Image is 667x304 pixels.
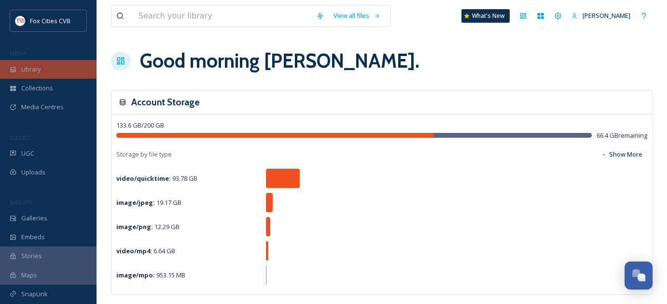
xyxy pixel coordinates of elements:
span: SnapLink [21,290,48,299]
h1: Good morning [PERSON_NAME] . [140,46,419,75]
strong: video/mp4 : [116,246,152,255]
strong: image/png : [116,222,153,231]
span: Uploads [21,168,45,177]
span: Galleries [21,214,47,223]
span: COLLECT [10,134,30,141]
span: 133.6 GB / 200 GB [116,121,164,130]
span: 12.29 GB [116,222,180,231]
span: Embeds [21,232,45,242]
span: 953.15 MB [116,271,185,279]
span: Storage by file type [116,150,172,159]
span: Collections [21,84,53,93]
button: Open Chat [625,261,653,290]
span: 6.64 GB [116,246,175,255]
a: What's New [461,9,510,23]
span: Media Centres [21,102,64,112]
span: 66.4 GB remaining [597,131,647,140]
span: UGC [21,149,34,158]
span: [PERSON_NAME] [583,11,630,20]
a: [PERSON_NAME] [567,6,635,25]
a: View all files [329,6,385,25]
span: MEDIA [10,50,27,57]
span: Fox Cities CVB [30,16,70,25]
input: Search your library [134,5,311,27]
span: Maps [21,271,37,280]
span: 19.17 GB [116,198,181,207]
span: WIDGETS [10,199,32,206]
span: Stories [21,251,42,261]
button: Show More [596,145,647,164]
span: 93.78 GB [116,174,197,183]
img: images.png [15,16,25,26]
strong: image/jpeg : [116,198,155,207]
strong: video/quicktime : [116,174,171,183]
strong: image/mpo : [116,271,155,279]
span: Library [21,65,41,74]
h3: Account Storage [131,95,200,109]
